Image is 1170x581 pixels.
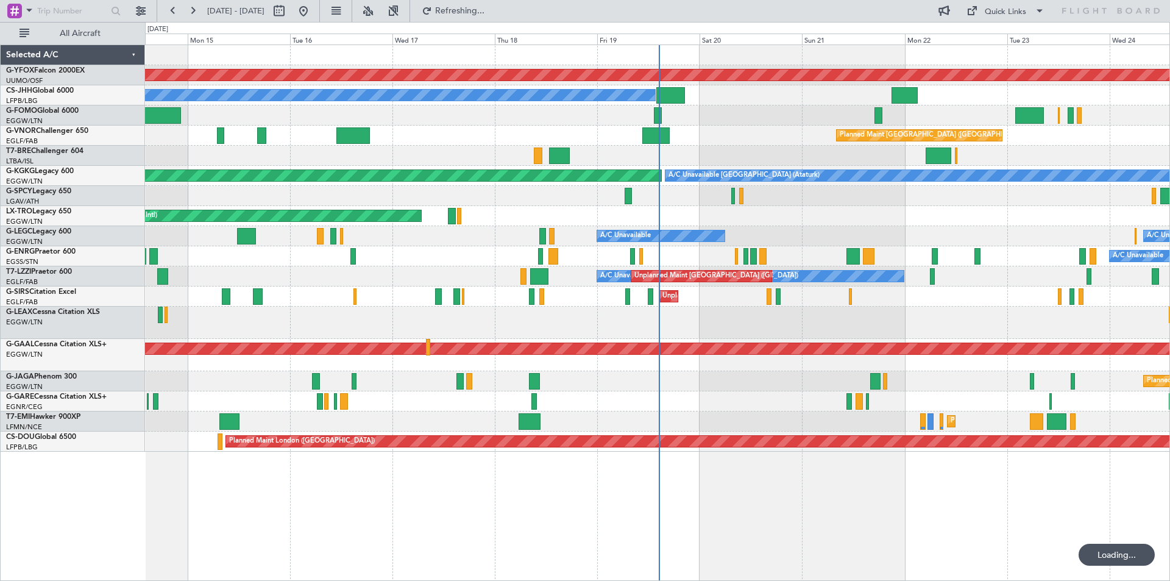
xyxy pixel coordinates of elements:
[6,177,43,186] a: EGGW/LTN
[416,1,489,21] button: Refreshing...
[1079,544,1155,566] div: Loading...
[434,7,486,15] span: Refreshing...
[6,188,32,195] span: G-SPCY
[6,268,72,276] a: T7-LZZIPraetor 600
[662,287,863,305] div: Unplanned Maint [GEOGRAPHIC_DATA] ([GEOGRAPHIC_DATA])
[290,34,392,45] div: Tue 16
[188,34,290,45] div: Mon 15
[6,107,37,115] span: G-FOMO
[6,148,83,155] a: T7-BREChallenger 604
[6,188,71,195] a: G-SPCYLegacy 650
[6,157,34,166] a: LTBA/ISL
[6,87,32,94] span: CS-JHH
[6,308,32,316] span: G-LEAX
[6,208,71,215] a: LX-TROLegacy 650
[6,228,71,235] a: G-LEGCLegacy 600
[495,34,597,45] div: Thu 18
[6,168,74,175] a: G-KGKGLegacy 600
[6,422,42,432] a: LFMN/NCE
[700,34,802,45] div: Sat 20
[1007,34,1110,45] div: Tue 23
[6,228,32,235] span: G-LEGC
[6,382,43,391] a: EGGW/LTN
[6,308,100,316] a: G-LEAXCessna Citation XLS
[32,29,129,38] span: All Aircraft
[6,116,43,126] a: EGGW/LTN
[6,413,30,421] span: T7-EMI
[6,217,43,226] a: EGGW/LTN
[960,1,1051,21] button: Quick Links
[229,432,375,451] div: Planned Maint London ([GEOGRAPHIC_DATA])
[840,126,1032,144] div: Planned Maint [GEOGRAPHIC_DATA] ([GEOGRAPHIC_DATA])
[6,443,38,452] a: LFPB/LBG
[802,34,904,45] div: Sun 21
[6,350,43,359] a: EGGW/LTN
[6,208,32,215] span: LX-TRO
[6,248,35,255] span: G-ENRG
[6,168,35,175] span: G-KGKG
[6,76,43,85] a: UUMO/OSF
[147,24,168,35] div: [DATE]
[6,298,38,307] a: EGLF/FAB
[6,373,34,380] span: G-JAGA
[6,318,43,327] a: EGGW/LTN
[6,197,39,206] a: LGAV/ATH
[6,137,38,146] a: EGLF/FAB
[6,373,77,380] a: G-JAGAPhenom 300
[6,288,76,296] a: G-SIRSCitation Excel
[6,433,76,441] a: CS-DOUGlobal 6500
[6,393,107,401] a: G-GARECessna Citation XLS+
[6,268,31,276] span: T7-LZZI
[600,227,651,245] div: A/C Unavailable
[6,67,85,74] a: G-YFOXFalcon 2000EX
[6,87,74,94] a: CS-JHHGlobal 6000
[905,34,1007,45] div: Mon 22
[6,393,34,401] span: G-GARE
[6,67,34,74] span: G-YFOX
[13,24,132,43] button: All Aircraft
[6,413,80,421] a: T7-EMIHawker 900XP
[668,166,820,185] div: A/C Unavailable [GEOGRAPHIC_DATA] (Ataturk)
[6,127,36,135] span: G-VNOR
[6,341,107,348] a: G-GAALCessna Citation XLS+
[6,237,43,246] a: EGGW/LTN
[6,248,76,255] a: G-ENRGPraetor 600
[6,257,38,266] a: EGSS/STN
[6,402,43,412] a: EGNR/CEG
[6,341,34,348] span: G-GAAL
[6,127,88,135] a: G-VNORChallenger 650
[6,148,31,155] span: T7-BRE
[6,288,29,296] span: G-SIRS
[951,412,1067,430] div: Planned Maint [GEOGRAPHIC_DATA]
[6,96,38,105] a: LFPB/LBG
[1113,247,1163,265] div: A/C Unavailable
[634,267,835,285] div: Unplanned Maint [GEOGRAPHIC_DATA] ([GEOGRAPHIC_DATA])
[6,107,79,115] a: G-FOMOGlobal 6000
[597,34,700,45] div: Fri 19
[207,5,264,16] span: [DATE] - [DATE]
[6,433,35,441] span: CS-DOU
[37,2,107,20] input: Trip Number
[600,267,798,285] div: A/C Unavailable [GEOGRAPHIC_DATA] ([GEOGRAPHIC_DATA])
[985,6,1026,18] div: Quick Links
[6,277,38,287] a: EGLF/FAB
[392,34,495,45] div: Wed 17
